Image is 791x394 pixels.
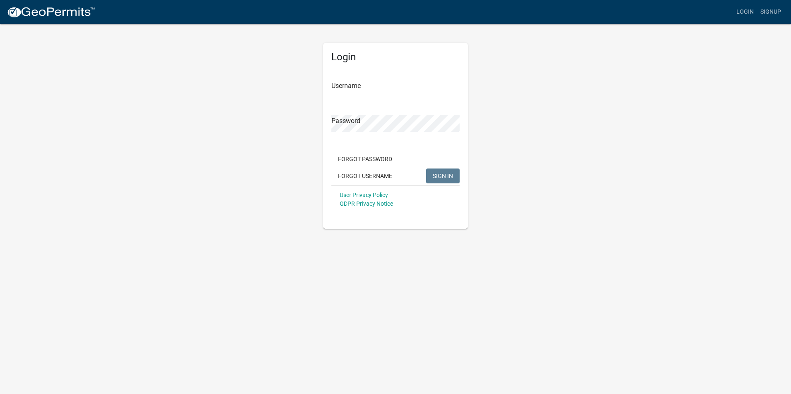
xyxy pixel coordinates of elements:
a: Login [733,4,757,20]
span: SIGN IN [433,172,453,179]
button: SIGN IN [426,169,460,183]
button: Forgot Username [331,169,399,183]
a: Signup [757,4,784,20]
a: GDPR Privacy Notice [340,200,393,207]
h5: Login [331,51,460,63]
a: User Privacy Policy [340,192,388,198]
button: Forgot Password [331,152,399,166]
